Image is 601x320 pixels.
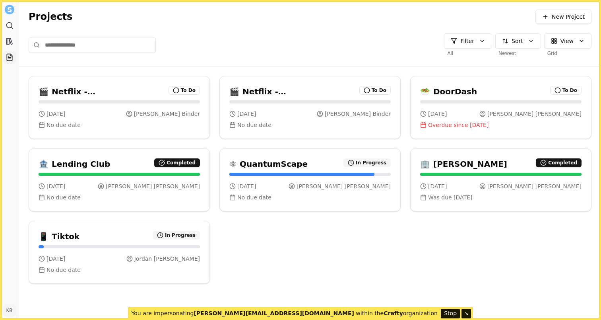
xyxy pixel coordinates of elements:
[39,158,48,170] span: 🏦
[47,266,81,274] span: No due date
[544,33,591,49] button: View
[420,158,430,170] span: 🏢
[132,310,438,318] p: You are impersonating within the organization
[47,193,81,201] span: No due date
[106,182,200,190] span: [PERSON_NAME] [PERSON_NAME]
[428,182,447,190] span: [DATE]
[495,33,541,49] button: Sort
[544,50,557,57] span: Grid
[39,231,48,242] span: 📱
[384,310,403,316] b: Crafty
[29,76,210,139] a: 🎬Netflix - [GEOGRAPHIC_DATA] (V1)To Do[DATE][PERSON_NAME] BinderNo due date
[3,3,16,16] button: Settle
[134,255,200,263] span: Jordan [PERSON_NAME]
[444,50,453,57] span: All
[237,121,271,129] span: No due date
[229,158,237,170] span: ⚛
[550,86,582,95] div: To Do
[460,37,474,45] span: Filter
[229,86,239,97] span: 🎬
[5,5,14,14] img: Settle
[428,121,489,129] span: Overdue since [DATE]
[240,158,308,170] h3: QuantumScape
[428,110,447,118] span: [DATE]
[52,86,165,97] h3: Netflix - [GEOGRAPHIC_DATA] (V1)
[52,158,110,170] h3: Lending Club
[359,86,391,95] div: To Do
[3,19,16,32] a: Search
[410,76,591,139] a: 🥗DoorDashTo Do[DATE][PERSON_NAME] [PERSON_NAME]Overdue since [DATE]
[219,148,401,211] a: ⚛QuantumScapeIn Progress[DATE][PERSON_NAME] [PERSON_NAME]No due date
[536,158,582,167] div: Completed
[428,193,472,201] span: Was due [DATE]
[441,309,460,318] button: Stop
[512,37,523,45] span: Sort
[444,33,492,49] button: Filter
[134,110,200,118] span: [PERSON_NAME] Binder
[410,148,591,211] a: 🏢[PERSON_NAME]Completed[DATE][PERSON_NAME] [PERSON_NAME]Was due [DATE]
[560,37,574,45] span: View
[3,51,16,64] a: Projects
[47,182,65,190] span: [DATE]
[433,158,507,170] h3: [PERSON_NAME]
[52,231,79,242] h3: Tiktok
[47,121,81,129] span: No due date
[47,255,65,263] span: [DATE]
[487,182,582,190] span: [PERSON_NAME] [PERSON_NAME]
[242,86,356,97] h3: Netflix - [GEOGRAPHIC_DATA]
[343,158,391,167] div: In Progress
[153,231,200,240] div: In Progress
[29,148,210,211] a: 🏦Lending ClubCompleted[DATE][PERSON_NAME] [PERSON_NAME]No due date
[39,86,48,97] span: 🎬
[29,10,72,23] span: Projects
[3,304,16,317] button: KB
[495,50,516,57] span: Newest
[433,86,477,97] h3: DoorDash
[47,110,65,118] span: [DATE]
[325,110,391,118] span: [PERSON_NAME] Binder
[219,76,401,139] a: 🎬Netflix - [GEOGRAPHIC_DATA]To Do[DATE][PERSON_NAME] BinderNo due date
[3,35,16,48] a: Library
[237,193,271,201] span: No due date
[237,110,256,118] span: [DATE]
[487,110,582,118] span: [PERSON_NAME] [PERSON_NAME]
[535,10,591,24] button: New Project
[552,13,585,21] span: New Project
[420,86,430,97] span: 🥗
[169,86,200,95] div: To Do
[29,221,210,284] a: 📱TiktokIn Progress[DATE]Jordan [PERSON_NAME]No due date
[194,310,354,316] b: [PERSON_NAME][EMAIL_ADDRESS][DOMAIN_NAME]
[154,158,200,167] div: Completed
[461,309,471,318] button: ↘
[297,182,391,190] span: [PERSON_NAME] [PERSON_NAME]
[237,182,256,190] span: [DATE]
